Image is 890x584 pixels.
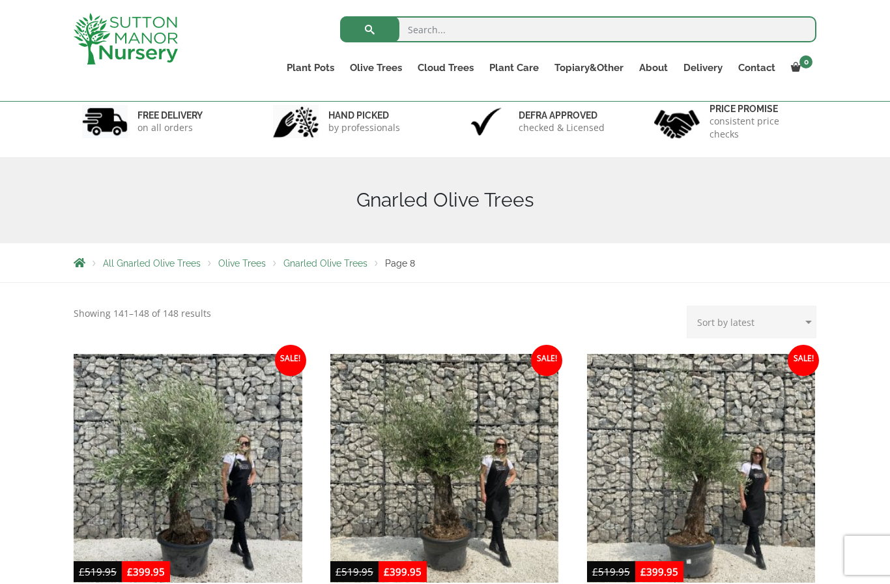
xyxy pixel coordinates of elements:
span: Sale! [788,345,819,376]
a: Plant Pots [279,59,342,77]
bdi: 399.95 [640,565,678,578]
a: Delivery [676,59,730,77]
bdi: 519.95 [336,565,373,578]
a: Gnarled Olive Trees [283,258,367,269]
span: £ [79,565,85,578]
img: 2.jpg [273,105,319,138]
a: Olive Trees [218,258,266,269]
input: Search... [340,16,816,42]
h6: Defra approved [519,109,605,121]
p: by professionals [328,121,400,134]
nav: Breadcrumbs [74,257,816,268]
span: £ [384,565,390,578]
span: £ [592,565,598,578]
span: Sale! [531,345,562,376]
a: Cloud Trees [410,59,481,77]
span: Page 8 [385,258,415,269]
a: Contact [730,59,783,77]
img: 4.jpg [654,102,700,141]
p: consistent price checks [710,115,809,141]
span: £ [336,565,341,578]
a: 0 [783,59,816,77]
img: 1.jpg [82,105,128,138]
img: 3.jpg [463,105,509,138]
h1: Gnarled Olive Trees [74,188,816,212]
img: Gnarled Olive Tree J543 [330,354,559,583]
span: £ [640,565,646,578]
bdi: 399.95 [384,565,422,578]
h6: FREE DELIVERY [137,109,203,121]
img: logo [74,13,178,65]
bdi: 399.95 [127,565,165,578]
a: All Gnarled Olive Trees [103,258,201,269]
h6: Price promise [710,103,809,115]
a: Topiary&Other [547,59,631,77]
p: checked & Licensed [519,121,605,134]
select: Shop order [687,306,816,338]
p: on all orders [137,121,203,134]
span: 0 [799,55,812,68]
span: Sale! [275,345,306,376]
span: £ [127,565,133,578]
a: Plant Care [481,59,547,77]
bdi: 519.95 [79,565,117,578]
bdi: 519.95 [592,565,630,578]
h6: hand picked [328,109,400,121]
a: Olive Trees [342,59,410,77]
a: About [631,59,676,77]
p: Showing 141–148 of 148 results [74,306,211,321]
img: Gnarled Olive Tree J547 [74,354,302,583]
img: Gnarled Olive Tree J542 [587,354,816,583]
